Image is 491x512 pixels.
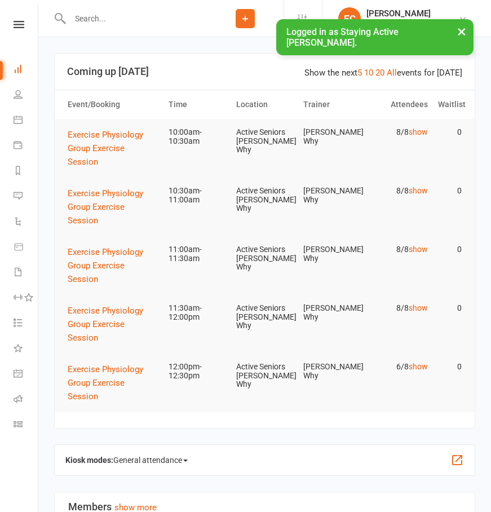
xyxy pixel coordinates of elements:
[14,108,39,134] a: Calendar
[366,236,434,263] td: 8/8
[298,119,366,155] td: [PERSON_NAME] Why
[298,295,366,330] td: [PERSON_NAME] Why
[231,90,299,119] th: Location
[68,247,143,284] span: Exercise Physiology Group Exercise Session
[14,134,39,159] a: Payments
[14,337,39,362] a: What's New
[286,27,399,48] span: Logged in as Staying Active [PERSON_NAME].
[357,68,362,78] a: 5
[68,187,158,227] button: Exercise Physiology Group Exercise Session
[68,188,143,226] span: Exercise Physiology Group Exercise Session
[409,303,428,312] a: show
[409,245,428,254] a: show
[366,19,448,29] div: Staying Active Dee Why
[298,236,366,272] td: [PERSON_NAME] Why
[68,245,158,286] button: Exercise Physiology Group Exercise Session
[433,236,467,263] td: 0
[231,236,299,280] td: Active Seniors [PERSON_NAME] Why
[387,68,397,78] a: All
[366,8,448,19] div: [PERSON_NAME]
[68,306,143,343] span: Exercise Physiology Group Exercise Session
[65,456,113,465] strong: Kiosk modes:
[366,295,434,321] td: 8/8
[366,354,434,380] td: 6/8
[14,387,39,413] a: Roll call kiosk mode
[163,90,231,119] th: Time
[14,362,39,387] a: General attendance kiosk mode
[409,362,428,371] a: show
[433,90,467,119] th: Waitlist
[409,127,428,136] a: show
[452,19,472,43] button: ×
[231,354,299,398] td: Active Seniors [PERSON_NAME] Why
[68,130,143,167] span: Exercise Physiology Group Exercise Session
[364,68,373,78] a: 10
[163,178,231,213] td: 10:30am-11:00am
[68,128,158,169] button: Exercise Physiology Group Exercise Session
[433,178,467,204] td: 0
[375,68,384,78] a: 20
[433,119,467,145] td: 0
[163,119,231,155] td: 10:00am-10:30am
[14,83,39,108] a: People
[366,178,434,204] td: 8/8
[68,363,158,403] button: Exercise Physiology Group Exercise Session
[433,354,467,380] td: 0
[113,451,188,469] span: General attendance
[163,295,231,330] td: 11:30am-12:00pm
[366,90,434,119] th: Attendees
[67,66,462,77] h3: Coming up [DATE]
[67,11,207,27] input: Search...
[298,90,366,119] th: Trainer
[304,66,462,80] div: Show the next events for [DATE]
[433,295,467,321] td: 0
[68,304,158,345] button: Exercise Physiology Group Exercise Session
[68,364,143,401] span: Exercise Physiology Group Exercise Session
[231,178,299,222] td: Active Seniors [PERSON_NAME] Why
[14,235,39,261] a: Product Sales
[14,58,39,83] a: Dashboard
[366,119,434,145] td: 8/8
[298,354,366,389] td: [PERSON_NAME] Why
[231,295,299,339] td: Active Seniors [PERSON_NAME] Why
[14,159,39,184] a: Reports
[298,178,366,213] td: [PERSON_NAME] Why
[231,119,299,163] td: Active Seniors [PERSON_NAME] Why
[163,354,231,389] td: 12:00pm-12:30pm
[14,413,39,438] a: Class kiosk mode
[163,236,231,272] td: 11:00am-11:30am
[338,7,361,30] div: EC
[63,90,163,119] th: Event/Booking
[409,186,428,195] a: show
